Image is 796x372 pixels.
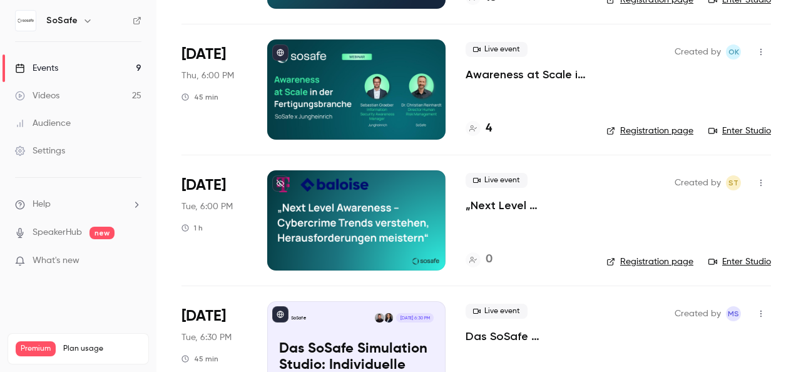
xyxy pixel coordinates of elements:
[466,67,586,82] a: Awareness at Scale in der Fertigungsbranche
[181,306,226,326] span: [DATE]
[63,344,141,354] span: Plan usage
[726,175,741,190] span: Stefanie Theil
[15,145,65,157] div: Settings
[466,42,528,57] span: Live event
[181,200,233,213] span: Tue, 6:00 PM
[708,125,771,137] a: Enter Studio
[466,329,586,344] a: Das SoSafe Simulation Studio: Individuelle Phishing-Übungen für den öffentlichen Sektor
[33,226,82,239] a: SpeakerHub
[466,120,492,137] a: 4
[15,117,71,130] div: Audience
[181,70,234,82] span: Thu, 6:00 PM
[466,198,586,213] a: „Next Level Awareness – Cybercrime Trends verstehen, Herausforderungen meistern“ Telekom Schweiz ...
[181,223,203,233] div: 1 h
[181,175,226,195] span: [DATE]
[606,125,693,137] a: Registration page
[181,92,218,102] div: 45 min
[486,251,492,268] h4: 0
[16,11,36,31] img: SoSafe
[466,251,492,268] a: 0
[33,198,51,211] span: Help
[726,44,741,59] span: Olga Krukova
[181,39,247,140] div: Sep 4 Thu, 10:00 AM (Europe/Berlin)
[181,354,218,364] div: 45 min
[726,306,741,321] span: Markus Stalf
[375,313,384,322] img: Gabriel Simkin
[126,256,141,267] iframe: Noticeable Trigger
[728,175,738,190] span: ST
[46,14,78,27] h6: SoSafe
[606,256,693,268] a: Registration page
[675,306,721,321] span: Created by
[486,120,492,137] h4: 4
[181,170,247,271] div: Sep 9 Tue, 10:00 AM (Europe/Berlin)
[89,227,115,239] span: new
[16,341,56,356] span: Premium
[181,44,226,65] span: [DATE]
[708,256,771,268] a: Enter Studio
[181,331,232,344] span: Tue, 6:30 PM
[396,313,433,322] span: [DATE] 6:30 PM
[15,198,141,211] li: help-dropdown-opener
[33,254,79,267] span: What's new
[15,90,59,102] div: Videos
[675,44,721,59] span: Created by
[291,315,307,321] p: SoSafe
[728,306,739,321] span: MS
[675,175,721,190] span: Created by
[466,173,528,188] span: Live event
[466,304,528,319] span: Live event
[15,62,58,75] div: Events
[384,313,393,322] img: Arzu Döver
[728,44,739,59] span: OK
